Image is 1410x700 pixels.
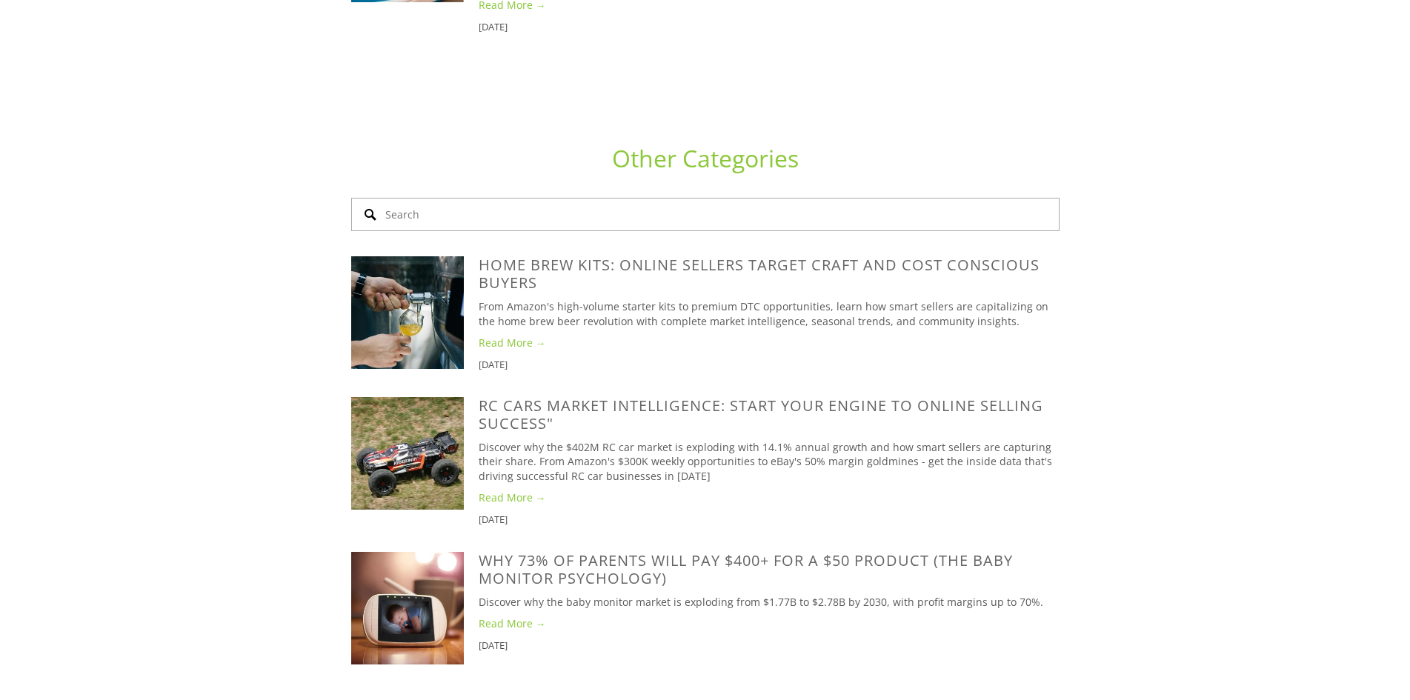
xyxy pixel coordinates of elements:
[479,616,1060,631] a: Read More →
[479,639,508,652] time: [DATE]
[479,513,508,526] time: [DATE]
[479,299,1060,328] p: From Amazon's high-volume starter kits to premium DTC opportunities, learn how smart sellers are ...
[479,440,1060,484] p: Discover why the $402M RC car market is exploding with 14.1% annual growth and how smart sellers ...
[351,256,479,369] a: Home Brew Kits: Online Sellers Target Craft And Cost Conscious Buyers
[479,336,1060,350] a: Read More →
[351,198,1060,231] input: Search
[351,397,464,510] img: RC Cars Market Intelligence: Start your engine to Online Selling Success"
[479,595,1060,610] p: Discover why the baby monitor market is exploding from $1.77B to $2.78B by 2030, with profit marg...
[351,256,464,369] img: Home Brew Kits: Online Sellers Target Craft And Cost Conscious Buyers
[351,397,479,510] a: RC Cars Market Intelligence: Start your engine to Online Selling Success"
[612,142,799,174] a: Other Categories
[479,396,1043,433] a: RC Cars Market Intelligence: Start your engine to Online Selling Success"
[351,552,464,664] img: Why 73% of Parents Will Pay $400+ for a $50 Product (The Baby Monitor Psychology)
[479,255,1040,293] a: Home Brew Kits: Online Sellers Target Craft And Cost Conscious Buyers
[479,490,1060,505] a: Read More →
[479,550,1013,588] a: Why 73% of Parents Will Pay $400+ for a $50 Product (The Baby Monitor Psychology)
[479,20,508,33] time: [DATE]
[479,358,508,371] time: [DATE]
[351,552,479,664] a: Why 73% of Parents Will Pay $400+ for a $50 Product (The Baby Monitor Psychology)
